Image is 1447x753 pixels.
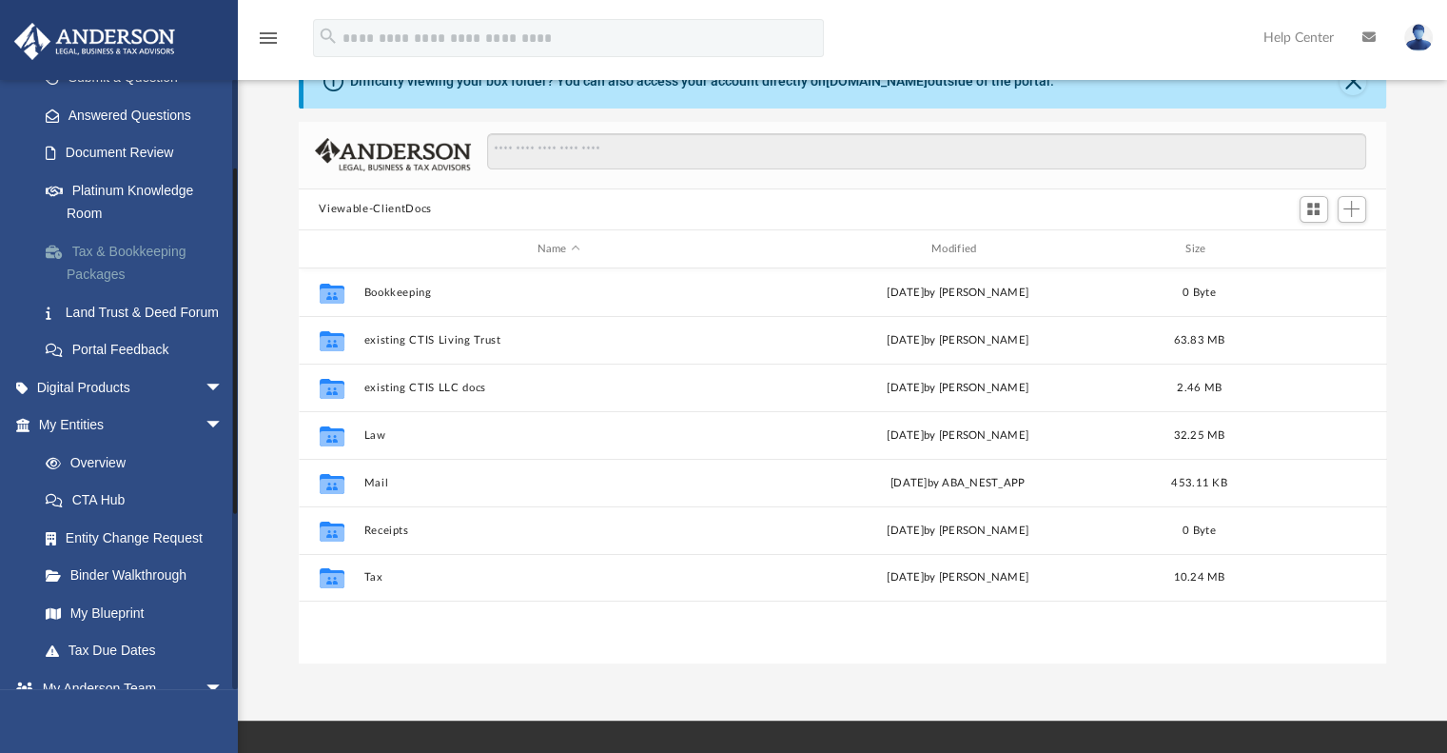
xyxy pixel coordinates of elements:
span: 0 Byte [1183,525,1216,536]
a: My Anderson Teamarrow_drop_down [13,669,243,707]
button: existing CTIS Living Trust [363,334,753,347]
img: User Pic [1404,24,1433,51]
a: [DOMAIN_NAME] [826,73,928,89]
button: Viewable-ClientDocs [319,201,431,218]
button: Receipts [363,525,753,537]
button: Switch to Grid View [1300,196,1328,223]
a: Binder Walkthrough [27,557,252,595]
div: [DATE] by [PERSON_NAME] [762,285,1152,302]
span: 453.11 KB [1171,478,1226,488]
span: arrow_drop_down [205,368,243,407]
a: Land Trust & Deed Forum [27,293,252,331]
a: CTA Hub [27,482,252,520]
button: Bookkeeping [363,287,753,299]
span: 10.24 MB [1173,573,1224,584]
a: Answered Questions [27,96,252,134]
a: Tax Due Dates [27,632,252,670]
a: My Blueprint [27,594,243,632]
a: Tax & Bookkeeping Packages [27,232,252,293]
div: Size [1161,241,1237,258]
span: 0 Byte [1183,287,1216,298]
a: Entity Change Request [27,519,252,557]
div: Modified [762,241,1153,258]
span: 32.25 MB [1173,430,1224,441]
div: [DATE] by [PERSON_NAME] [762,523,1152,540]
i: menu [257,27,280,50]
img: Anderson Advisors Platinum Portal [9,23,181,60]
button: Law [363,429,753,442]
input: Search files and folders [487,133,1365,169]
div: [DATE] by [PERSON_NAME] [762,380,1152,397]
div: [DATE] by ABA_NEST_APP [762,475,1152,492]
span: arrow_drop_down [205,406,243,446]
a: Platinum Knowledge Room [27,171,252,232]
button: Tax [363,572,753,585]
span: 2.46 MB [1177,383,1222,393]
i: search [318,26,339,47]
div: Name [362,241,753,258]
a: Portal Feedback [27,331,252,369]
div: [DATE] by [PERSON_NAME] [762,570,1152,587]
div: [DATE] by [PERSON_NAME] [762,332,1152,349]
a: Document Review [27,134,252,172]
div: grid [299,268,1387,663]
div: id [306,241,354,258]
a: Digital Productsarrow_drop_down [13,368,252,406]
span: arrow_drop_down [205,669,243,708]
a: My Entitiesarrow_drop_down [13,406,252,445]
button: Add [1338,196,1366,223]
div: id [1245,241,1379,258]
button: existing CTIS LLC docs [363,382,753,394]
div: [DATE] by [PERSON_NAME] [762,427,1152,445]
a: menu [257,36,280,50]
a: Overview [27,444,252,482]
span: 63.83 MB [1173,335,1224,346]
button: Mail [363,477,753,489]
div: Difficulty viewing your box folder? You can also access your account directly on outside of the p... [350,71,1054,91]
button: Close [1339,69,1366,95]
